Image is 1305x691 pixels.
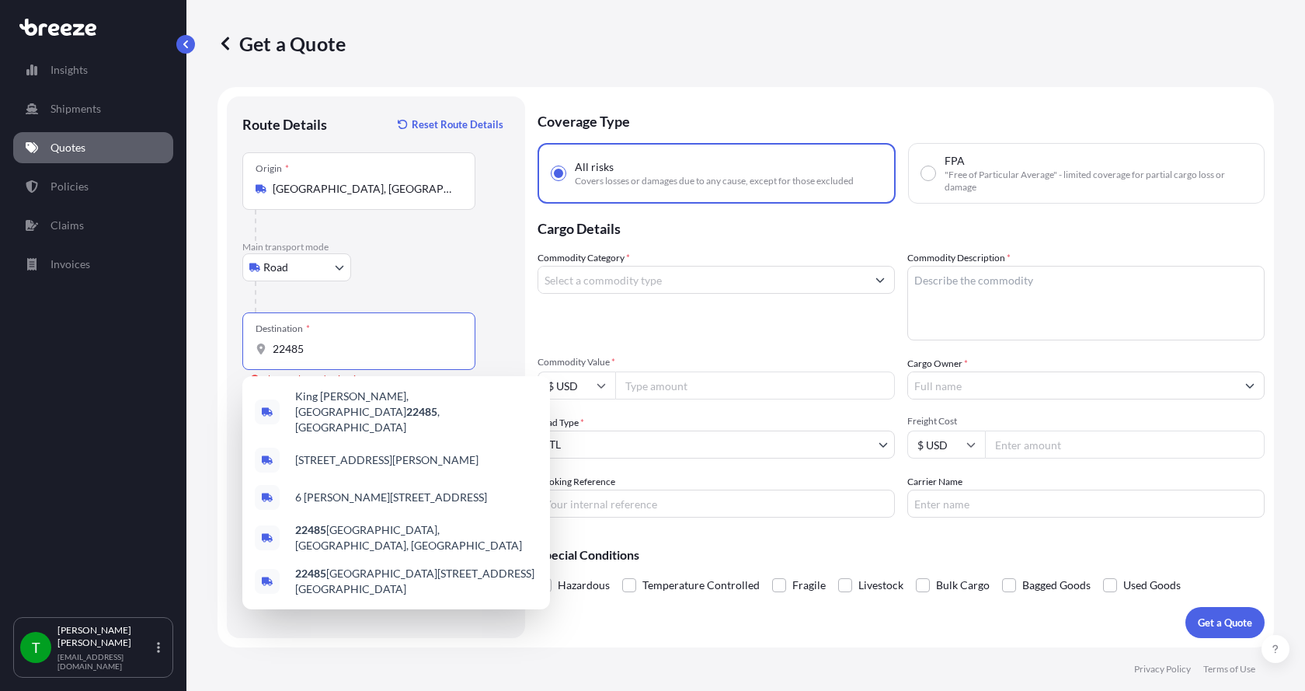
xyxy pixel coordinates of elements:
p: Terms of Use [1203,663,1255,675]
input: Type amount [615,372,895,400]
span: "Free of Particular Average" - limited coverage for partial cargo loss or damage [945,169,1251,194]
span: King [PERSON_NAME], [GEOGRAPHIC_DATA] , [GEOGRAPHIC_DATA] [295,389,538,435]
p: Special Conditions [538,549,1265,561]
span: [GEOGRAPHIC_DATA][STREET_ADDRESS][GEOGRAPHIC_DATA] [295,566,538,597]
label: Cargo Owner [907,356,968,372]
span: Temperature Controlled [642,574,760,597]
span: Fragile [792,574,826,597]
button: Show suggestions [866,266,894,294]
input: Enter amount [985,431,1265,459]
b: 22485 [406,405,437,418]
p: [EMAIL_ADDRESS][DOMAIN_NAME] [57,652,154,671]
span: Covers losses or damages due to any cause, except for those excluded [575,175,854,187]
div: Destination [256,323,310,335]
p: Policies [50,179,89,194]
span: Livestock [858,574,903,597]
p: Get a Quote [217,31,346,56]
button: Show suggestions [1236,372,1264,400]
p: Reset Route Details [412,117,503,132]
b: 22485 [295,523,326,536]
span: 6 [PERSON_NAME][STREET_ADDRESS] [295,490,487,505]
span: Bagged Goods [1022,574,1091,597]
label: Commodity Description [907,250,1011,266]
p: Claims [50,218,84,233]
p: Main transport mode [242,241,510,253]
span: Freight Cost [907,415,1265,428]
span: Hazardous [558,574,610,597]
p: Route Details [242,115,327,134]
span: All risks [575,159,614,175]
span: Used Goods [1123,574,1181,597]
span: Commodity Value [538,356,895,368]
label: Carrier Name [907,474,962,490]
label: Booking Reference [538,474,615,490]
p: Shipments [50,101,101,117]
p: Privacy Policy [1134,663,1191,675]
div: Show suggestions [242,376,550,609]
input: Origin [273,181,456,197]
div: Please select a destination [250,372,367,387]
span: Road [263,260,288,275]
span: LTL [545,437,561,452]
p: Coverage Type [538,96,1265,143]
span: Bulk Cargo [936,574,990,597]
span: Load Type [538,415,584,431]
input: Enter name [907,490,1265,518]
div: Origin [256,162,289,175]
input: Your internal reference [538,490,895,518]
span: [STREET_ADDRESS][PERSON_NAME] [295,452,478,468]
label: Commodity Category [538,250,630,266]
span: [GEOGRAPHIC_DATA], [GEOGRAPHIC_DATA], [GEOGRAPHIC_DATA] [295,522,538,553]
b: 22485 [295,567,326,580]
input: Destination [273,341,456,357]
input: Full name [908,372,1236,400]
p: Get a Quote [1198,615,1252,630]
span: T [32,640,40,655]
p: [PERSON_NAME] [PERSON_NAME] [57,624,154,649]
input: Select a commodity type [538,266,866,294]
p: Insights [50,62,88,78]
p: Invoices [50,257,90,272]
span: FPA [945,153,965,169]
button: Select transport [242,253,351,281]
p: Quotes [50,140,85,155]
p: Cargo Details [538,204,1265,250]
